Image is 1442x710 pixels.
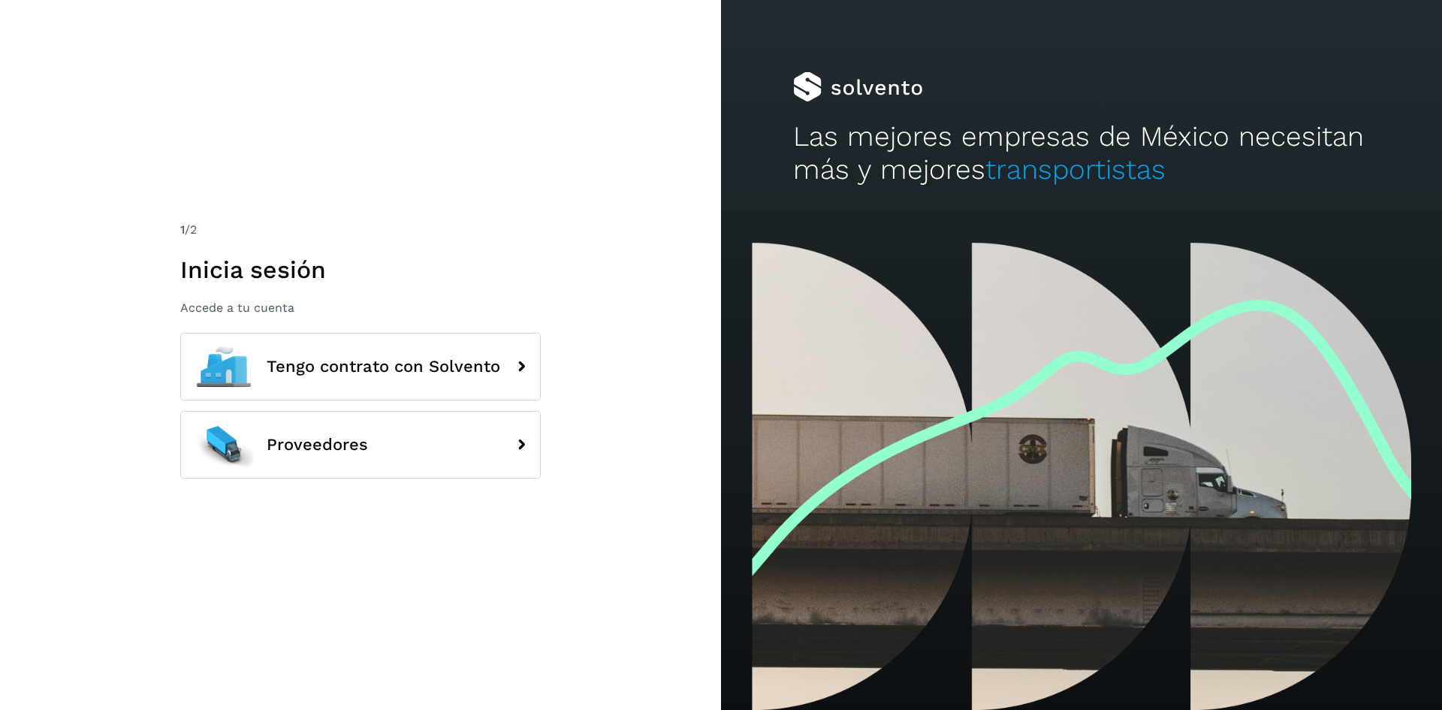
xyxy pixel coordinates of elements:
[180,221,541,239] div: /2
[180,333,541,400] button: Tengo contrato con Solvento
[180,255,541,284] h1: Inicia sesión
[793,120,1370,187] h2: Las mejores empresas de México necesitan más y mejores
[985,153,1166,186] span: transportistas
[180,222,185,237] span: 1
[267,436,368,454] span: Proveedores
[180,411,541,479] button: Proveedores
[180,301,541,315] p: Accede a tu cuenta
[267,358,500,376] span: Tengo contrato con Solvento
